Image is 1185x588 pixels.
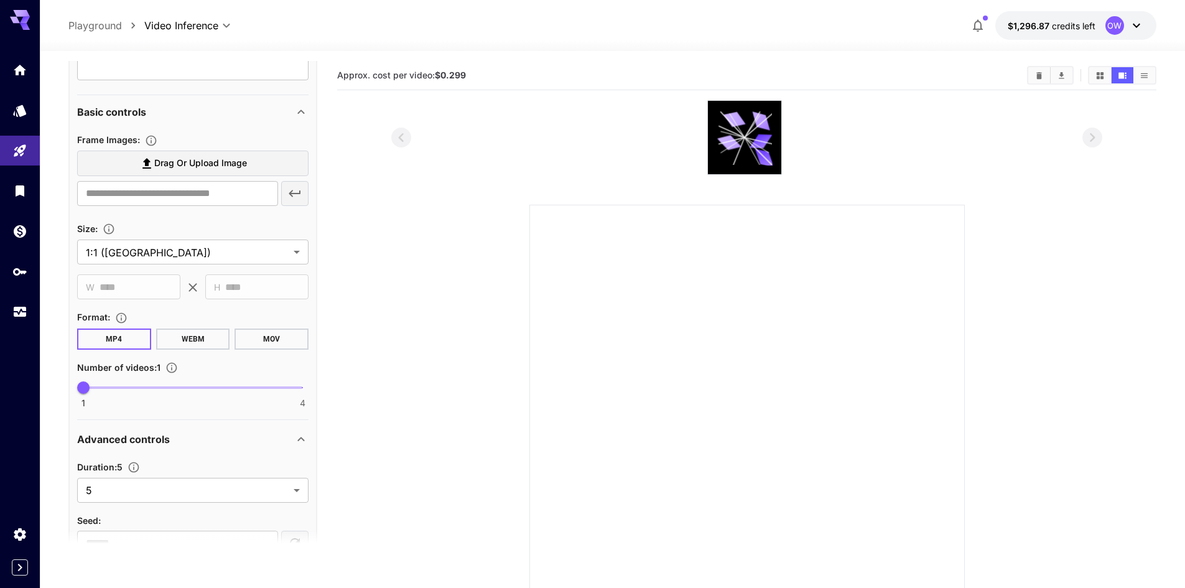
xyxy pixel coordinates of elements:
[1088,66,1156,85] div: Show videos in grid viewShow videos in video viewShow videos in list view
[86,245,289,260] span: 1:1 ([GEOGRAPHIC_DATA])
[12,304,27,320] div: Usage
[77,223,98,234] span: Size :
[1028,67,1050,83] button: Clear videos
[160,362,183,374] button: Specify how many videos to generate in a single request. Each video generation will be charged se...
[77,134,140,145] span: Frame Images :
[68,18,144,33] nav: breadcrumb
[98,223,120,235] button: Adjust the dimensions of the generated image by specifying its width and height in pixels, or sel...
[1051,67,1072,83] button: Download All
[1105,16,1124,35] div: OW
[86,280,95,294] span: W
[144,18,218,33] span: Video Inference
[77,312,110,322] span: Format :
[12,223,27,239] div: Wallet
[123,461,145,474] button: Set the number of duration
[1008,21,1052,31] span: $1,296.87
[77,424,309,454] div: Advanced controls
[1133,67,1155,83] button: Show videos in list view
[1052,21,1095,31] span: credits left
[235,329,309,350] button: MOV
[81,397,85,409] span: 1
[12,526,27,542] div: Settings
[435,70,466,80] b: $0.299
[12,143,27,159] div: Playground
[77,362,160,373] span: Number of videos : 1
[337,70,466,80] span: Approx. cost per video:
[1008,19,1095,32] div: $1,296.86531
[77,97,309,127] div: Basic controls
[77,432,170,447] p: Advanced controls
[12,264,27,279] div: API Keys
[77,329,151,350] button: MP4
[68,18,122,33] a: Playground
[77,151,309,176] label: Drag or upload image
[12,559,28,576] button: Expand sidebar
[86,483,289,498] span: 5
[995,11,1156,40] button: $1,296.86531OW
[1112,67,1133,83] button: Show videos in video view
[214,280,220,294] span: H
[1089,67,1111,83] button: Show videos in grid view
[12,103,27,118] div: Models
[140,134,162,147] button: Upload frame images.
[300,397,305,409] span: 4
[154,156,247,171] span: Drag or upload image
[77,462,123,472] span: Duration : 5
[77,515,101,526] span: Seed :
[12,183,27,198] div: Library
[1027,66,1074,85] div: Clear videosDownload All
[77,105,146,119] p: Basic controls
[156,329,230,350] button: WEBM
[12,62,27,78] div: Home
[110,312,132,324] button: Choose the file format for the output video.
